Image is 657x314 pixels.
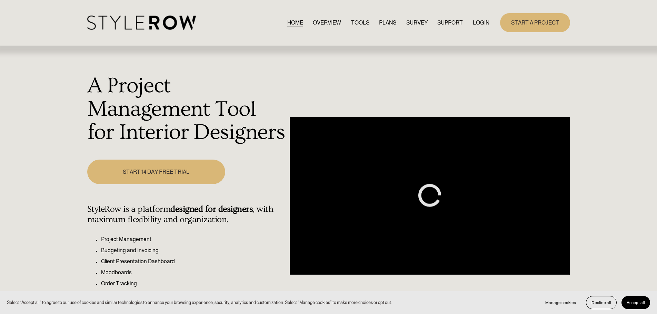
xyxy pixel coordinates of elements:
[101,235,286,244] p: Project Management
[437,18,463,27] a: folder dropdown
[473,18,489,27] a: LOGIN
[313,18,341,27] a: OVERVIEW
[101,279,286,288] p: Order Tracking
[101,246,286,255] p: Budgeting and Invoicing
[500,13,570,32] a: START A PROJECT
[287,18,303,27] a: HOME
[7,299,392,306] p: Select “Accept all” to agree to our use of cookies and similar technologies to enhance your brows...
[627,300,645,305] span: Accept all
[621,296,650,309] button: Accept all
[87,204,286,225] h4: StyleRow is a platform , with maximum flexibility and organization.
[540,296,581,309] button: Manage cookies
[351,18,369,27] a: TOOLS
[379,18,396,27] a: PLANS
[87,16,196,30] img: StyleRow
[545,300,576,305] span: Manage cookies
[101,268,286,277] p: Moodboards
[406,18,428,27] a: SURVEY
[591,300,611,305] span: Decline all
[87,74,286,144] h1: A Project Management Tool for Interior Designers
[437,19,463,27] span: SUPPORT
[170,204,253,214] strong: designed for designers
[101,257,286,266] p: Client Presentation Dashboard
[87,160,225,184] a: START 14 DAY FREE TRIAL
[586,296,617,309] button: Decline all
